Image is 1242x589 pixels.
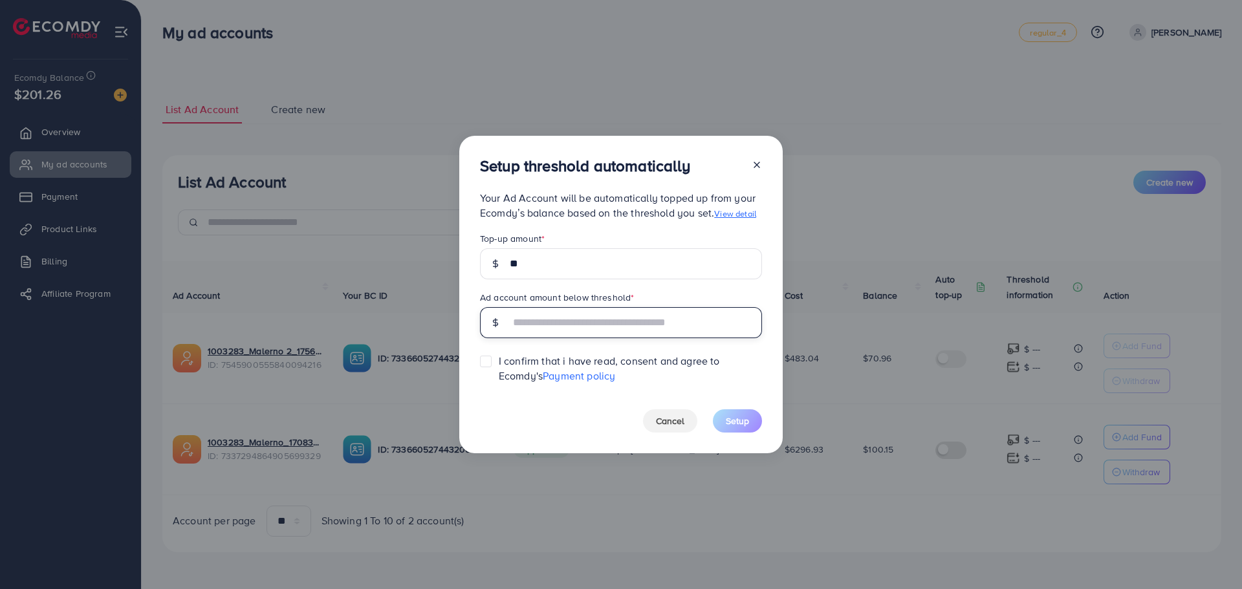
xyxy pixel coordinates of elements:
[480,232,545,245] label: Top-up amount
[480,156,691,175] h3: Setup threshold automatically
[480,191,756,220] span: Your Ad Account will be automatically topped up from your Ecomdy’s balance based on the threshold...
[499,354,762,383] span: I confirm that i have read, consent and agree to Ecomdy's
[480,291,634,304] label: Ad account amount below threshold
[643,409,697,433] button: Cancel
[714,208,756,219] a: View detail
[713,409,762,433] button: Setup
[726,414,749,427] span: Setup
[656,414,684,427] span: Cancel
[543,369,615,383] a: Payment policy
[1187,531,1232,579] iframe: Chat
